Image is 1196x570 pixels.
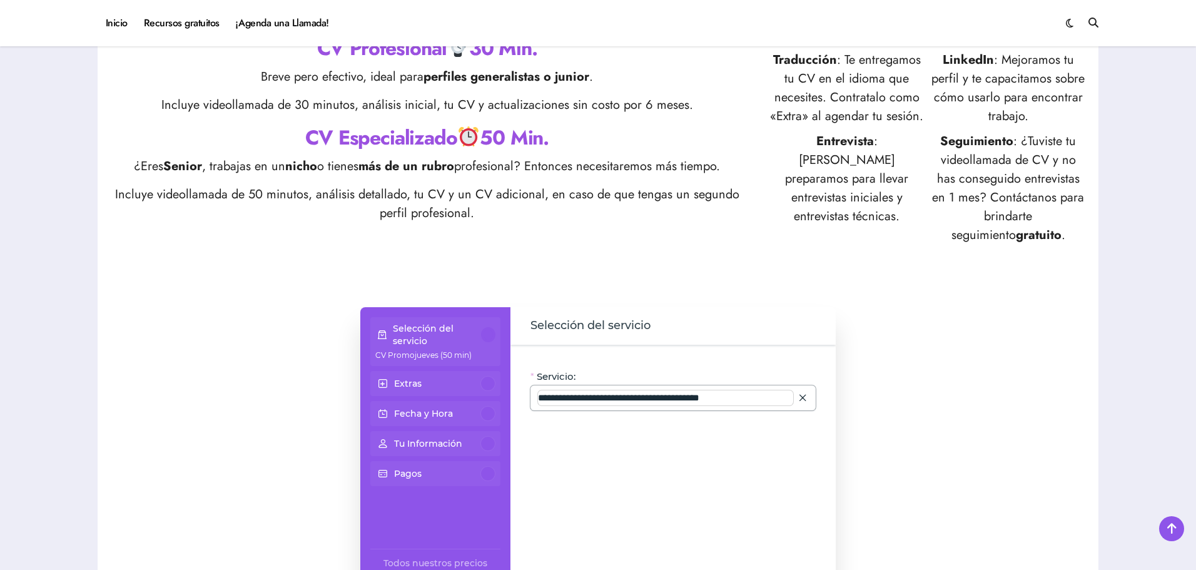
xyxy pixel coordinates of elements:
span: CV Promojueves (50 min) [375,350,472,360]
img: ⌚ [448,37,468,57]
strong: más de un rubro [358,157,454,175]
strong: Entrevista [816,132,874,150]
strong: gratuito [1016,226,1062,244]
p: : Mejoramos tu perfil y te capacitamos sobre cómo usarlo para encontrar trabajo. [931,51,1086,126]
strong: LinkedIn [943,51,994,69]
strong: Traducción [773,51,837,69]
strong: perfiles generalistas o junior [423,68,589,86]
span: Selección del servicio [530,317,651,335]
p: Incluye videollamada de 30 minutos, análisis inicial, tu CV y actualizaciones sin costo por 6 meses. [110,96,744,115]
p: Incluye videollamada de 50 minutos, análisis detallado, tu CV y un CV adicional, en caso de que t... [110,185,744,223]
p: Fecha y Hora [394,407,453,420]
p: : Te entregamos tu CV en el idioma que necesites. Contratalo como «Extra» al agendar tu sesión. [769,51,924,126]
p: Breve pero efectivo, ideal para . [110,68,744,86]
a: ¡Agenda una Llamada! [228,6,337,40]
span: Servicio: [537,370,575,383]
a: Inicio [98,6,136,40]
strong: nicho [285,157,317,175]
h2: CV Especializado 50 Min. [110,124,744,152]
p: Selección del servicio [393,322,482,347]
h2: CV Profesional 30 Min. [110,34,744,63]
p: ¿Eres , trabajas en un o tienes profesional? Entonces necesitaremos más tiempo. [110,157,744,176]
p: Pagos [394,467,422,480]
p: Extras [394,377,422,390]
strong: Seguimiento [940,132,1013,150]
p: : [PERSON_NAME] preparamos para llevar entrevistas iniciales y entrevistas técnicas. [769,132,924,245]
img: ⏰ [459,126,479,146]
p: Tu Información [394,437,462,450]
strong: Senior [163,157,202,175]
p: : ¿Tuviste tu videollamada de CV y no has conseguido entrevistas en 1 mes? Contáctanos para brind... [931,132,1086,245]
a: Recursos gratuitos [136,6,228,40]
